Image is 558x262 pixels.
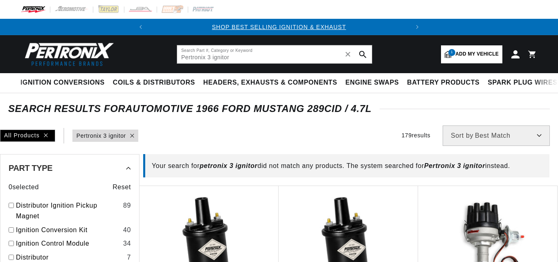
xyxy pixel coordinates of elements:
[16,238,120,249] a: Ignition Control Module
[345,78,399,87] span: Engine Swaps
[8,105,550,113] div: SEARCH RESULTS FOR Automotive 1966 Ford Mustang 289cid / 4.7L
[341,73,403,92] summary: Engine Swaps
[200,162,257,169] span: petronix 3 ignitor
[112,182,131,193] span: Reset
[143,154,549,178] div: Your search for did not match any products. The system searched for instead.
[443,125,550,146] select: Sort by
[149,22,409,31] div: Announcement
[407,78,479,87] span: Battery Products
[455,50,499,58] span: Add my vehicle
[9,164,52,172] span: Part Type
[109,73,199,92] summary: Coils & Distributors
[16,200,120,221] a: Distributor Ignition Pickup Magnet
[354,45,372,63] button: search button
[123,238,131,249] div: 34
[76,131,126,140] a: Pertronix 3 ignitor
[451,132,473,139] span: Sort by
[401,132,430,139] span: 179 results
[403,73,484,92] summary: Battery Products
[20,73,109,92] summary: Ignition Conversions
[177,45,372,63] input: Search Part #, Category or Keyword
[409,19,425,35] button: Translation missing: en.sections.announcements.next_announcement
[203,78,337,87] span: Headers, Exhausts & Components
[199,73,341,92] summary: Headers, Exhausts & Components
[441,45,502,63] a: 1Add my vehicle
[448,49,455,56] span: 1
[113,78,195,87] span: Coils & Distributors
[20,78,105,87] span: Ignition Conversions
[149,22,409,31] div: 1 of 2
[133,19,149,35] button: Translation missing: en.sections.announcements.previous_announcement
[424,162,485,169] span: Pertronix 3 ignitor
[488,78,557,87] span: Spark Plug Wires
[123,225,131,235] div: 40
[123,200,131,211] div: 89
[16,225,120,235] a: Ignition Conversion Kit
[20,40,115,68] img: Pertronix
[212,24,346,30] a: SHOP BEST SELLING IGNITION & EXHAUST
[9,182,39,193] span: 0 selected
